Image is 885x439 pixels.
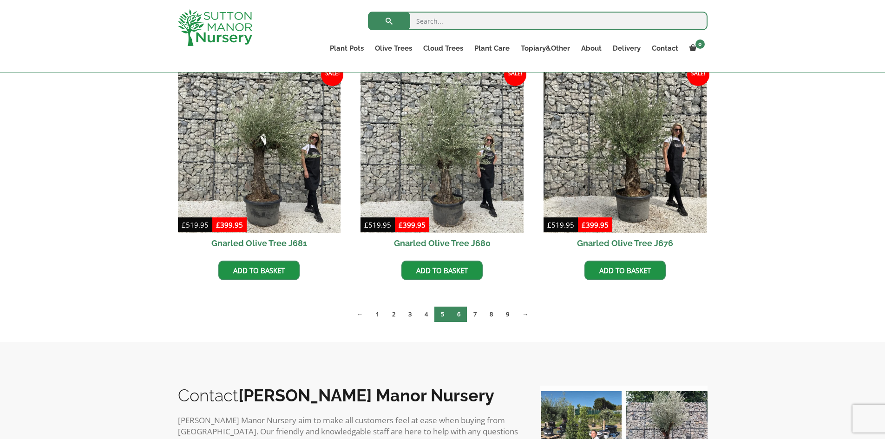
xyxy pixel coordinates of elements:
[576,42,607,55] a: About
[350,307,369,322] a: ←
[218,261,300,280] a: Add to basket: “Gnarled Olive Tree J681”
[544,70,707,254] a: Sale! Gnarled Olive Tree J676
[178,233,341,254] h2: Gnarled Olive Tree J681
[515,42,576,55] a: Topiary&Other
[467,307,483,322] a: Page 7
[361,70,524,233] img: Gnarled Olive Tree J680
[402,307,418,322] a: Page 3
[324,42,369,55] a: Plant Pots
[684,42,708,55] a: 0
[516,307,535,322] a: →
[368,12,708,30] input: Search...
[369,42,418,55] a: Olive Trees
[547,220,551,229] span: £
[361,233,524,254] h2: Gnarled Olive Tree J680
[504,64,526,86] span: Sale!
[547,220,574,229] bdi: 519.95
[216,220,243,229] bdi: 399.95
[369,307,386,322] a: Page 1
[418,42,469,55] a: Cloud Trees
[178,70,341,233] img: Gnarled Olive Tree J681
[695,39,705,49] span: 0
[582,220,586,229] span: £
[238,386,494,405] b: [PERSON_NAME] Manor Nursery
[418,307,434,322] a: Page 4
[584,261,666,280] a: Add to basket: “Gnarled Olive Tree J676”
[544,70,707,233] img: Gnarled Olive Tree J676
[321,64,343,86] span: Sale!
[178,70,341,254] a: Sale! Gnarled Olive Tree J681
[607,42,646,55] a: Delivery
[687,64,709,86] span: Sale!
[178,386,522,405] h2: Contact
[483,307,499,322] a: Page 8
[399,220,426,229] bdi: 399.95
[364,220,391,229] bdi: 519.95
[182,220,186,229] span: £
[544,233,707,254] h2: Gnarled Olive Tree J676
[499,307,516,322] a: Page 9
[646,42,684,55] a: Contact
[399,220,403,229] span: £
[364,220,368,229] span: £
[361,70,524,254] a: Sale! Gnarled Olive Tree J680
[216,220,220,229] span: £
[401,261,483,280] a: Add to basket: “Gnarled Olive Tree J680”
[451,307,467,322] a: Page 6
[178,9,252,46] img: logo
[469,42,515,55] a: Plant Care
[182,220,209,229] bdi: 519.95
[582,220,609,229] bdi: 399.95
[434,307,451,322] span: Page 5
[178,306,708,326] nav: Product Pagination
[386,307,402,322] a: Page 2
